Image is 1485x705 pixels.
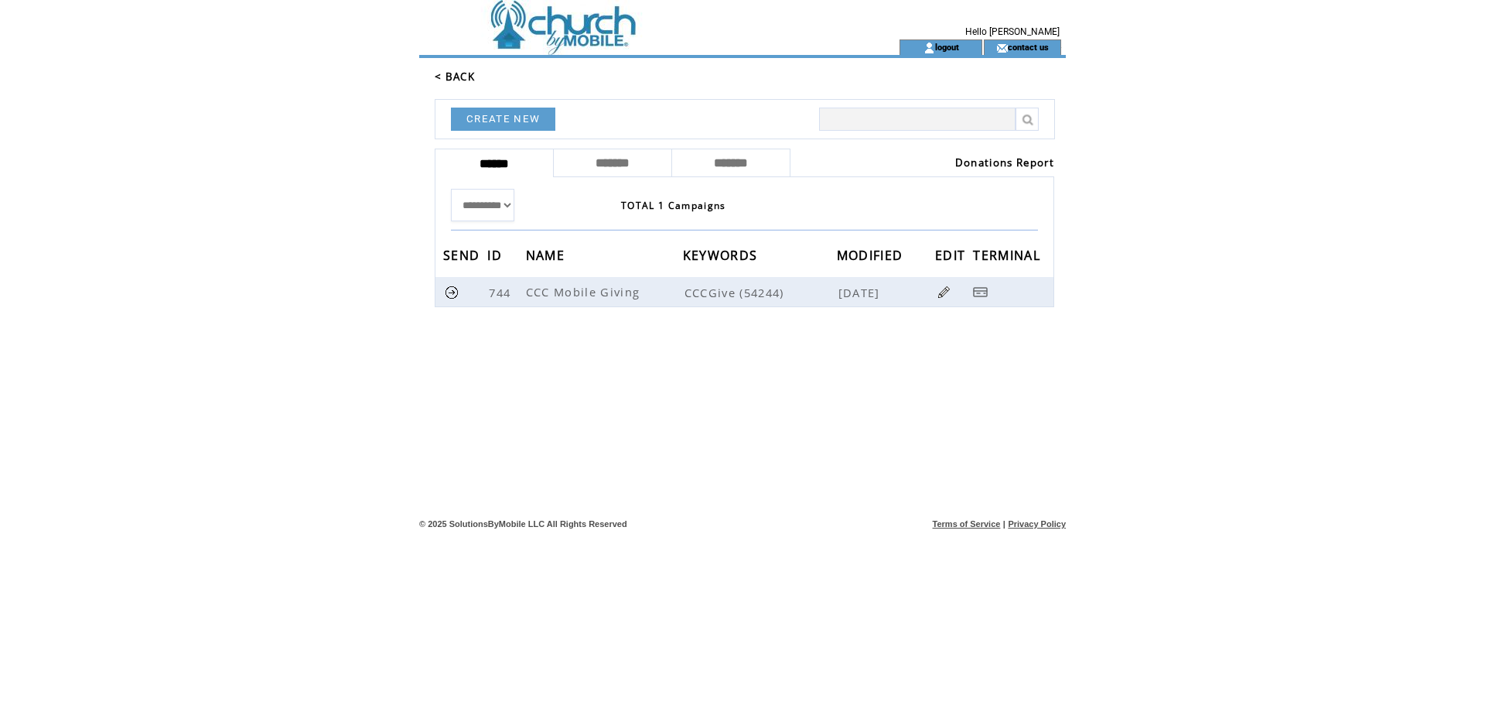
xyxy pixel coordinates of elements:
[419,519,627,529] span: © 2025 SolutionsByMobile LLC All Rights Reserved
[526,250,568,259] a: NAME
[996,42,1008,54] img: contact_us_icon.gif
[435,70,475,84] a: < BACK
[683,243,762,272] span: KEYWORDS
[837,243,907,272] span: MODIFIED
[965,26,1060,37] span: Hello [PERSON_NAME]
[526,284,644,299] span: CCC Mobile Giving
[923,42,935,54] img: account_icon.gif
[933,519,1001,529] a: Terms of Service
[935,42,959,52] a: logout
[837,250,907,259] a: MODIFIED
[1003,519,1005,529] span: |
[935,243,969,272] span: EDIT
[1008,519,1066,529] a: Privacy Policy
[526,243,568,272] span: NAME
[955,156,1054,169] a: Donations Report
[487,243,506,272] span: ID
[684,285,835,300] span: CCCGive (54244)
[1008,42,1049,52] a: contact us
[487,250,506,259] a: ID
[838,285,884,300] span: [DATE]
[973,243,1044,272] span: TERMINAL
[443,243,483,272] span: SEND
[489,285,514,300] span: 744
[683,250,762,259] a: KEYWORDS
[451,108,555,131] a: CREATE NEW
[621,199,726,212] span: TOTAL 1 Campaigns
